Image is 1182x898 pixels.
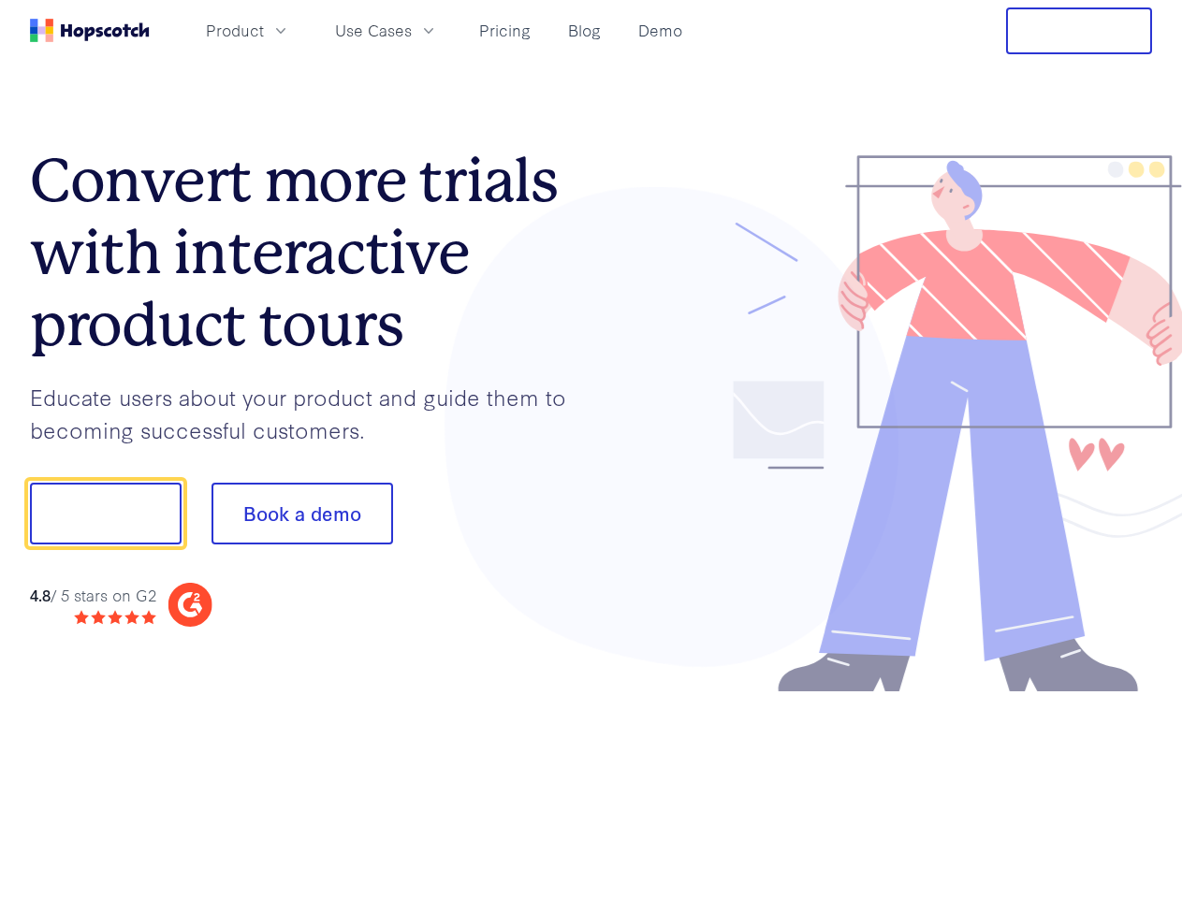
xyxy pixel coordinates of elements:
[30,19,150,42] a: Home
[335,19,412,42] span: Use Cases
[30,381,591,445] p: Educate users about your product and guide them to becoming successful customers.
[195,15,301,46] button: Product
[1006,7,1152,54] button: Free Trial
[631,15,690,46] a: Demo
[30,584,156,607] div: / 5 stars on G2
[206,19,264,42] span: Product
[30,483,182,544] button: Show me!
[324,15,449,46] button: Use Cases
[30,145,591,360] h1: Convert more trials with interactive product tours
[561,15,608,46] a: Blog
[472,15,538,46] a: Pricing
[212,483,393,544] button: Book a demo
[30,584,51,605] strong: 4.8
